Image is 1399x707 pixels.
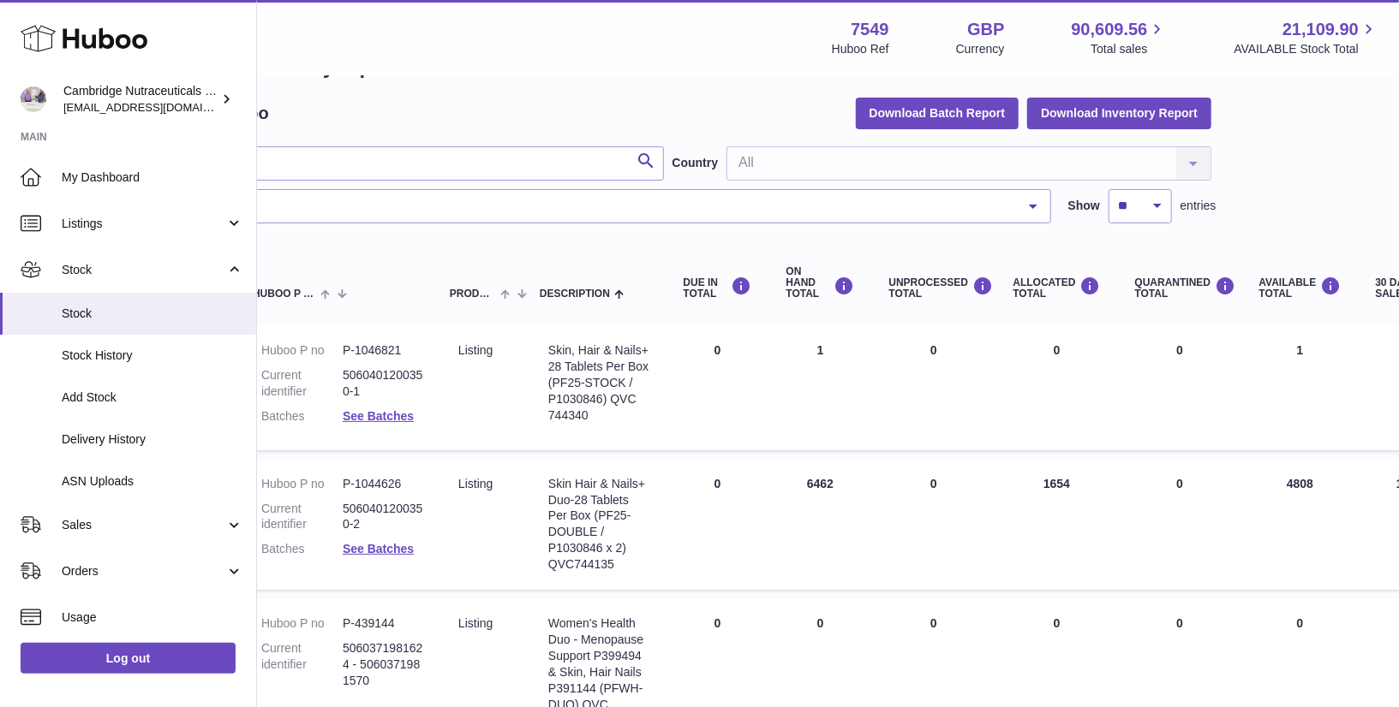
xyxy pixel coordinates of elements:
span: Description [540,288,610,300]
a: 21,109.90 AVAILABLE Stock Total [1234,18,1378,57]
dt: Huboo P no [261,476,343,492]
span: Listings [62,216,225,232]
div: Huboo Ref [832,41,889,57]
span: 21,109.90 [1282,18,1359,41]
button: Download Batch Report [856,98,1019,128]
td: 0 [667,325,769,450]
span: 90,609.56 [1071,18,1147,41]
a: Log out [21,643,236,674]
dd: 5060401200350-2 [343,501,424,533]
a: See Batches [343,542,414,555]
label: Show [1068,198,1100,214]
td: 0 [667,459,769,590]
div: Currency [956,41,1005,57]
span: 0 [1176,343,1183,357]
span: Stock [62,306,243,322]
span: listing [458,616,493,630]
span: listing [458,343,493,357]
td: 1 [769,325,872,450]
span: Sales [62,517,225,533]
td: 0 [996,325,1118,450]
span: AVAILABLE Stock Total [1234,41,1378,57]
span: [EMAIL_ADDRESS][DOMAIN_NAME] [63,100,252,114]
dt: Current identifier [261,501,343,533]
td: 4808 [1242,459,1359,590]
span: ASN Uploads [62,473,243,490]
span: Product Type [450,288,496,300]
label: Country [673,155,719,171]
dd: P-439144 [343,615,424,632]
dd: 5060401200350-1 [343,367,424,400]
td: 0 [872,459,996,590]
td: 1654 [996,459,1118,590]
span: entries [1181,198,1217,214]
span: My Dashboard [62,169,243,186]
div: Skin Hair & Nails+ Duo-28 Tablets Per Box (PF25-DOUBLE / P1030846 x 2) QVC744135 [548,476,649,573]
span: Usage [62,609,243,626]
span: Total sales [1091,41,1167,57]
dt: Batches [261,541,343,557]
div: QUARANTINED Total [1135,276,1225,300]
span: All [216,197,1015,214]
img: qvc@camnutra.com [21,86,46,112]
strong: 7549 [851,18,889,41]
div: ON HAND Total [786,266,855,300]
strong: GBP [967,18,1004,41]
dt: Current identifier [261,367,343,400]
span: 0 [1176,616,1183,630]
dt: Batches [261,408,343,425]
button: Download Inventory Report [1027,98,1211,128]
span: Orders [62,563,225,579]
td: 0 [872,325,996,450]
div: AVAILABLE Total [1259,276,1342,300]
dt: Huboo P no [261,342,343,359]
div: Skin, Hair & Nails+ 28 Tablets Per Box (PF25-STOCK / P1030846) QVC 744340 [548,342,649,423]
a: See Batches [343,409,414,423]
span: Delivery History [62,431,243,448]
span: listing [458,477,493,490]
dt: Huboo P no [261,615,343,632]
dd: P-1046821 [343,342,424,359]
span: Stock [62,262,225,278]
div: ALLOCATED Total [1013,276,1101,300]
span: Add Stock [62,389,243,406]
dt: Current identifier [261,640,343,689]
td: 6462 [769,459,872,590]
td: 1 [1242,325,1359,450]
div: UNPROCESSED Total [889,276,979,300]
div: Cambridge Nutraceuticals Ltd [63,83,218,116]
dd: 5060371981624 - 5060371981570 [343,640,424,689]
dd: P-1044626 [343,476,424,492]
div: DUE IN TOTAL [684,276,752,300]
span: Stock History [62,348,243,364]
span: Huboo P no [253,288,316,300]
span: 0 [1176,477,1183,490]
a: 90,609.56 Total sales [1071,18,1167,57]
